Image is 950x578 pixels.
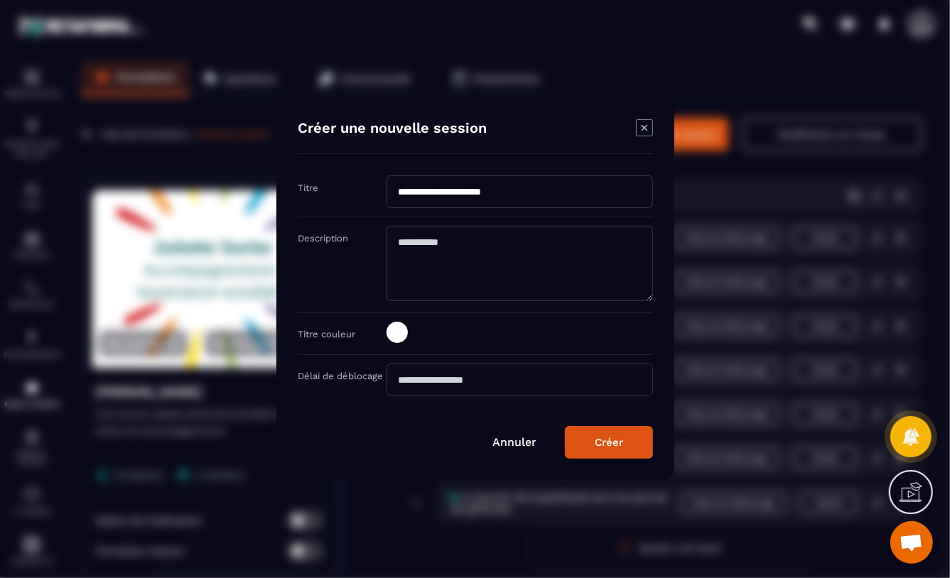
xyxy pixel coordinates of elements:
[298,371,383,381] label: Délai de déblocage
[298,182,318,193] label: Titre
[298,233,348,244] label: Description
[595,436,623,449] div: Créer
[298,119,487,139] h4: Créer une nouvelle session
[890,521,933,564] div: Ouvrir le chat
[492,435,536,449] a: Annuler
[565,426,653,459] button: Créer
[298,329,355,339] label: Titre couleur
